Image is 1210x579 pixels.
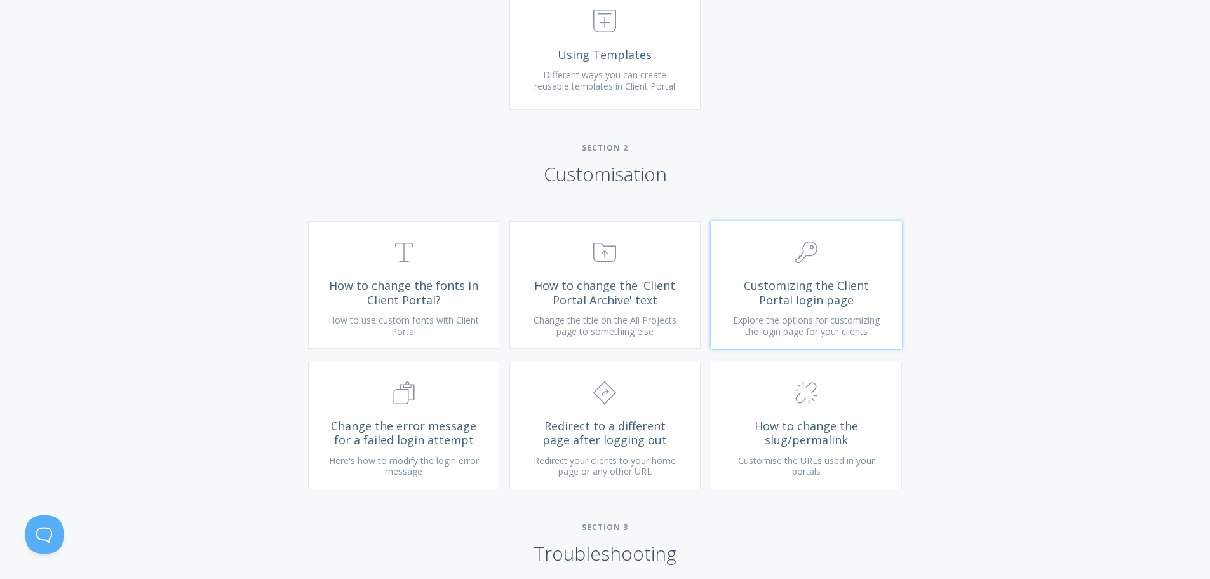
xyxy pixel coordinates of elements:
[308,221,499,349] a: How to change the fonts in Client Portal? How to use custom fonts with Client Portal
[711,362,902,489] a: How to change the slug/permalink Customise the URLs used in your portals
[308,362,499,489] a: Change the error message for a failed login attempt Here's how to modify the login error message
[730,419,882,447] span: How to change the slug/permalink
[534,314,676,337] span: Change the title on the All Projects page to something else
[328,278,480,307] span: How to change the fonts in Client Portal?
[329,454,479,478] span: Here's how to modify the login error message
[711,221,902,349] a: Customizing the Client Portal login page Explore the options for customizing the login page for y...
[509,221,701,349] a: How to change the 'Client Portal Archive' text Change the title on the All Projects page to somet...
[534,454,676,478] span: Redirect your clients to your home page or any other URL
[534,69,675,92] span: Different ways you can create reusable templates in Client Portal
[328,419,480,447] span: Change the error message for a failed login attempt
[529,278,681,307] span: How to change the 'Client Portal Archive' text
[738,454,875,478] span: Customise the URLs used in your portals
[328,314,479,337] span: How to use custom fonts with Client Portal
[529,419,681,447] span: Redirect to a different page after logging out
[509,362,701,489] a: Redirect to a different page after logging out Redirect your clients to your home page or any oth...
[730,278,882,307] span: Customizing the Client Portal login page
[25,515,64,554] iframe: Toggle Customer Support
[529,48,681,62] span: Using Templates
[733,314,880,337] span: Explore the options for customizing the login page for your clients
